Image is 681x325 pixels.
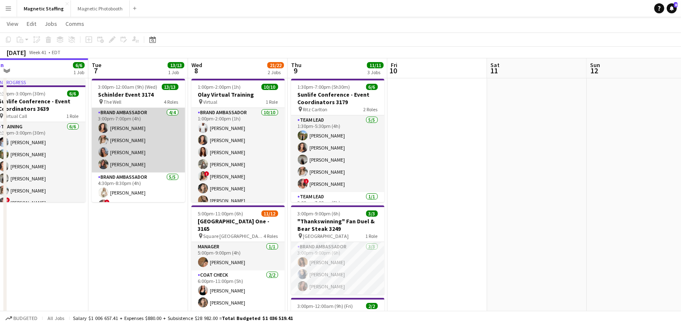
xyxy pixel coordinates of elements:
[67,90,79,97] span: 6/6
[191,79,285,202] app-job-card: 1:00pm-2:00pm (1h)10/10Olay Virtual Training Virtual1 RoleBrand Ambassador10/101:00pm-2:00pm (1h)...
[367,62,384,68] span: 11/11
[73,69,84,75] div: 1 Job
[67,113,79,119] span: 1 Role
[198,84,241,90] span: 1:00pm-2:00pm (1h)
[390,66,397,75] span: 10
[164,99,178,105] span: 4 Roles
[303,233,349,239] span: [GEOGRAPHIC_DATA]
[268,69,284,75] div: 2 Jobs
[366,233,378,239] span: 1 Role
[267,62,284,68] span: 21/22
[291,91,384,106] h3: Sunlife Conference - Event Coordinators 3179
[198,210,244,217] span: 5:00pm-11:00pm (6h)
[7,20,18,27] span: View
[4,113,28,119] span: Virtual Call
[291,205,384,295] app-job-card: 3:00pm-9:00pm (6h)3/3"Thankswinning" Fan Duel & Bear Steak 3249 [GEOGRAPHIC_DATA]1 RoleBrand Amba...
[590,61,600,69] span: Sun
[298,303,353,309] span: 3:00pm-12:00am (9h) (Fri)
[17,0,71,17] button: Magnetic Staffing
[298,210,341,217] span: 3:00pm-9:00pm (6h)
[291,61,302,69] span: Thu
[92,79,185,202] app-job-card: 3:00pm-12:00am (9h) (Wed)13/13Schinlder Event 3174 The Well4 RolesBrand Ambassador4/43:00pm-7:00p...
[489,66,500,75] span: 11
[291,192,384,220] app-card-role: Team Lead1/12:00pm-7:00pm (5h)
[204,99,218,105] span: Virtual
[13,315,38,321] span: Budgeted
[191,91,285,98] h3: Olay Virtual Training
[92,61,101,69] span: Tue
[23,18,40,29] a: Edit
[73,315,293,321] div: Salary $1 006 657.41 + Expenses $880.00 + Subsistence $28 982.00 =
[291,115,384,192] app-card-role: Team Lead5/51:30pm-5:30pm (4h)[PERSON_NAME][PERSON_NAME][PERSON_NAME][PERSON_NAME]![PERSON_NAME]
[46,315,66,321] span: All jobs
[191,242,285,270] app-card-role: Manager1/15:00pm-9:00pm (4h)[PERSON_NAME]
[168,69,184,75] div: 1 Job
[190,66,202,75] span: 8
[3,18,22,29] a: View
[41,18,60,29] a: Jobs
[291,310,384,325] h3: Peel Police Gala - Registration & Event Support (3111)
[65,20,84,27] span: Comms
[73,62,85,68] span: 6/6
[90,66,101,75] span: 7
[45,20,57,27] span: Jobs
[162,84,178,90] span: 13/13
[291,242,384,295] app-card-role: Brand Ambassador3/33:00pm-9:00pm (6h)[PERSON_NAME][PERSON_NAME][PERSON_NAME]
[191,270,285,311] app-card-role: Coat Check2/26:00pm-11:00pm (5h)[PERSON_NAME][PERSON_NAME]
[98,84,158,90] span: 3:00pm-12:00am (9h) (Wed)
[364,106,378,112] span: 2 Roles
[7,48,26,57] div: [DATE]
[366,84,378,90] span: 6/6
[589,66,600,75] span: 12
[52,49,60,55] div: EDT
[71,0,130,17] button: Magnetic Photobooth
[261,84,278,90] span: 10/10
[366,210,378,217] span: 3/3
[191,108,285,245] app-card-role: Brand Ambassador10/101:00pm-2:00pm (1h)[PERSON_NAME][PERSON_NAME][PERSON_NAME][PERSON_NAME]![PERS...
[27,20,36,27] span: Edit
[191,61,202,69] span: Wed
[92,172,185,249] app-card-role: Brand Ambassador5/54:30pm-8:30pm (4h)[PERSON_NAME]![PERSON_NAME]
[391,61,397,69] span: Fri
[304,179,309,184] span: !
[204,233,264,239] span: Square [GEOGRAPHIC_DATA]
[367,69,383,75] div: 3 Jobs
[291,79,384,202] app-job-card: 1:30pm-7:00pm (5h30m)6/6Sunlife Conference - Event Coordinators 3179 Ritz Carlton2 RolesTeam Lead...
[290,66,302,75] span: 9
[366,303,378,309] span: 2/2
[674,2,678,7] span: 8
[92,108,185,172] app-card-role: Brand Ambassador4/43:00pm-7:00pm (4h)[PERSON_NAME][PERSON_NAME][PERSON_NAME][PERSON_NAME]
[4,314,39,323] button: Budgeted
[298,84,350,90] span: 1:30pm-7:00pm (5h30m)
[291,217,384,232] h3: "Thankswinning" Fan Duel & Bear Steak 3249
[667,3,677,13] a: 8
[266,99,278,105] span: 1 Role
[490,61,500,69] span: Sat
[168,62,184,68] span: 13/13
[105,200,110,205] span: !
[191,217,285,232] h3: [GEOGRAPHIC_DATA] One - 3165
[5,197,10,202] span: !
[264,233,278,239] span: 4 Roles
[92,91,185,98] h3: Schinlder Event 3174
[204,171,209,176] span: !
[104,99,122,105] span: The Well
[303,106,328,112] span: Ritz Carlton
[28,49,48,55] span: Week 41
[261,210,278,217] span: 11/12
[62,18,88,29] a: Comms
[222,315,293,321] span: Total Budgeted $1 036 519.41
